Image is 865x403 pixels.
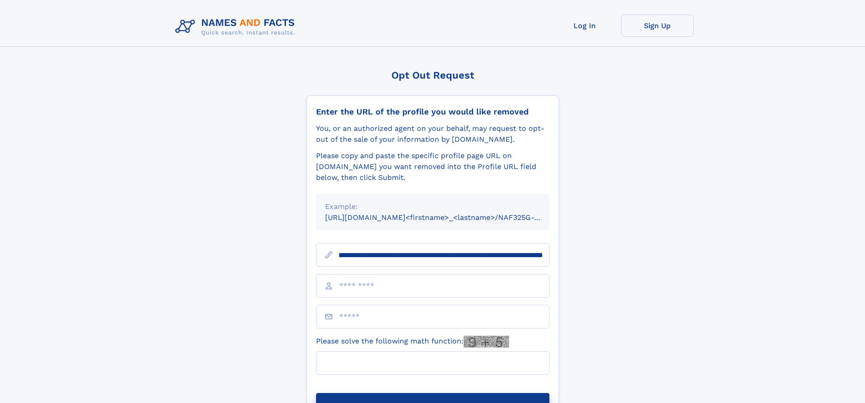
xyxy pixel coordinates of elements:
[316,107,549,117] div: Enter the URL of the profile you would like removed
[306,70,559,81] div: Opt Out Request
[549,15,621,37] a: Log In
[316,336,509,348] label: Please solve the following math function:
[316,123,549,145] div: You, or an authorized agent on your behalf, may request to opt-out of the sale of your informatio...
[325,213,567,222] small: [URL][DOMAIN_NAME]<firstname>_<lastname>/NAF325G-xxxxxxxx
[172,15,302,39] img: Logo Names and Facts
[621,15,694,37] a: Sign Up
[316,150,549,183] div: Please copy and paste the specific profile page URL on [DOMAIN_NAME] you want removed into the Pr...
[325,201,540,212] div: Example:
